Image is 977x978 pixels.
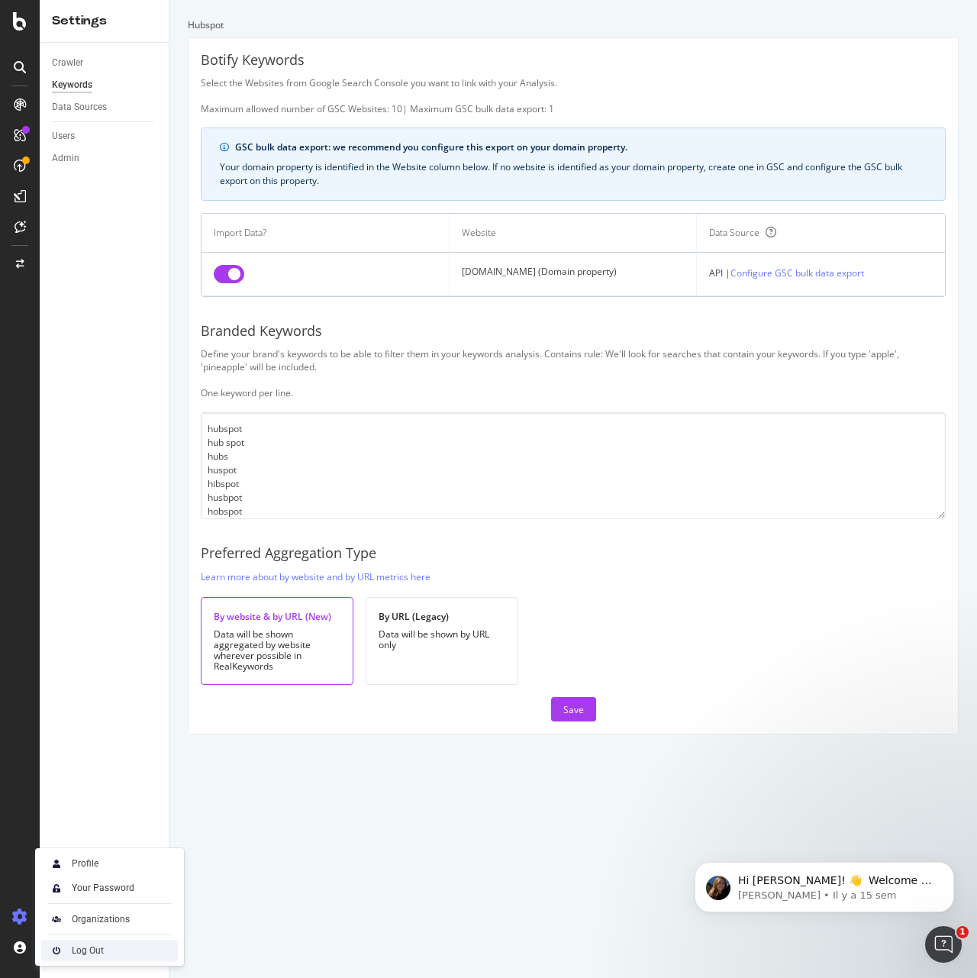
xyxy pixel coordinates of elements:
[52,128,158,144] a: Users
[47,941,66,960] img: prfnF3csMXgAAAABJRU5ErkJggg==
[52,99,158,115] a: Data Sources
[47,879,66,897] img: tUVSALn78D46LlpAY8klYZqgKwTuBm2K29c6p1XQNDCsM0DgKSSoAXXevcAwljcHBINEg0LrUEktgcYYD5sVUphq1JigPmkfB...
[201,50,946,70] div: Botify Keywords
[72,857,98,870] div: Profile
[52,12,156,30] div: Settings
[202,214,450,253] th: Import Data?
[220,160,927,188] div: Your domain property is identified in the Website column below. If no website is identified as yo...
[72,882,134,894] div: Your Password
[709,265,933,281] div: API |
[41,909,178,930] a: Organizations
[72,913,130,925] div: Organizations
[52,77,92,93] div: Keywords
[52,55,158,71] a: Crawler
[52,55,83,71] div: Crawler
[563,703,584,716] div: Save
[52,150,158,166] a: Admin
[672,830,977,937] iframe: Intercom notifications message
[956,926,969,938] span: 1
[201,569,430,585] a: Learn more about by website and by URL metrics here
[52,77,158,93] a: Keywords
[41,853,178,874] a: Profile
[41,877,178,899] a: Your Password
[214,610,340,623] div: By website & by URL (New)
[47,854,66,873] img: Xx2yTbCeVcdxHMdxHOc+8gctb42vCocUYgAAAABJRU5ErkJggg==
[52,99,107,115] div: Data Sources
[201,127,946,201] div: info banner
[379,629,505,650] div: Data will be shown by URL only
[450,253,698,296] td: [DOMAIN_NAME] (Domain property)
[450,214,698,253] th: Website
[709,226,759,240] div: Data Source
[730,265,864,281] a: Configure GSC bulk data export
[235,140,927,154] div: GSC bulk data export: we recommend you configure this export on your domain property.
[201,544,946,563] div: Preferred Aggregation Type
[201,76,946,115] div: Select the Websites from Google Search Console you want to link with your Analysis. Maximum allow...
[379,610,505,623] div: By URL (Legacy)
[72,944,104,957] div: Log Out
[188,18,959,31] div: Hubspot
[52,150,79,166] div: Admin
[47,910,66,928] img: AtrBVVRoAgWaAAAAAElFTkSuQmCC
[66,59,263,73] p: Message from Laura, sent Il y a 15 sem
[66,44,263,132] span: Hi [PERSON_NAME]! 👋 Welcome to Botify chat support! Have a question? Reply to this message and ou...
[201,347,946,400] div: Define your brand's keywords to be able to filter them in your keywords analysis. Contains rule: ...
[214,629,340,672] div: Data will be shown aggregated by website wherever possible in RealKeywords
[201,321,946,341] div: Branded Keywords
[41,940,178,961] a: Log Out
[201,412,946,519] textarea: hubspot hub spot hubs huspot hibspot husbpot hobspot hubpot hunspot hubsot
[925,926,962,963] iframe: Intercom live chat
[52,128,75,144] div: Users
[551,697,596,721] button: Save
